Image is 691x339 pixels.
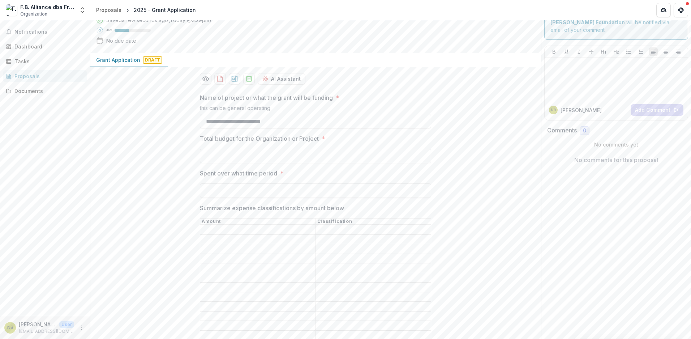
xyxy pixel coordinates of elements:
[106,28,112,33] p: 40 %
[229,73,240,85] button: download-proposal
[59,321,74,328] p: User
[6,4,17,16] img: F.B. Alliance dba Fringe Benefits
[551,108,556,112] div: Norma Bowles
[3,41,87,52] a: Dashboard
[20,11,47,17] span: Organization
[14,43,81,50] div: Dashboard
[214,73,226,85] button: download-proposal
[612,47,621,56] button: Heading 2
[547,127,577,134] h2: Comments
[143,56,162,64] span: Draft
[200,134,319,143] p: Total budget for the Organization or Project
[106,37,136,45] div: No due date
[599,47,608,56] button: Heading 1
[3,85,87,97] a: Documents
[656,3,671,17] button: Partners
[258,73,305,85] button: AI Assistant
[14,72,81,80] div: Proposals
[243,73,255,85] button: download-proposal
[631,104,683,116] button: Add Comment
[649,47,658,56] button: Align Left
[77,3,87,17] button: Open entity switcher
[574,156,658,164] p: No comments for this proposal
[3,26,87,38] button: Notifications
[587,47,596,56] button: Strike
[562,47,571,56] button: Underline
[20,3,74,11] div: F.B. Alliance dba Fringe Benefits
[3,55,87,67] a: Tasks
[3,70,87,82] a: Proposals
[674,3,688,17] button: Get Help
[19,321,56,328] p: [PERSON_NAME]
[200,105,431,114] div: this can be general operating
[624,47,633,56] button: Bullet List
[96,6,121,14] div: Proposals
[661,47,670,56] button: Align Center
[583,128,586,134] span: 0
[200,93,333,102] p: Name of project or what the grant will be funding
[93,5,124,15] a: Proposals
[561,106,602,114] p: [PERSON_NAME]
[316,219,431,225] th: Classification
[96,56,140,64] p: Grant Application
[674,47,683,56] button: Align Right
[14,87,81,95] div: Documents
[14,58,81,65] div: Tasks
[550,47,558,56] button: Bold
[93,5,199,15] nav: breadcrumb
[200,169,277,178] p: Spent over what time period
[14,29,84,35] span: Notifications
[200,204,344,212] p: Summarize expense classifications by amount below
[77,323,86,332] button: More
[134,6,196,14] div: 2025 - Grant Application
[200,219,316,225] th: Amount
[575,47,583,56] button: Italicize
[19,328,74,335] p: [EMAIL_ADDRESS][DOMAIN_NAME]
[200,73,211,85] button: Preview a173fb36-0ec5-4b00-9204-e89d21440b05-0.pdf
[7,325,13,330] div: Norma Bowles
[637,47,645,56] button: Ordered List
[547,141,686,148] p: No comments yet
